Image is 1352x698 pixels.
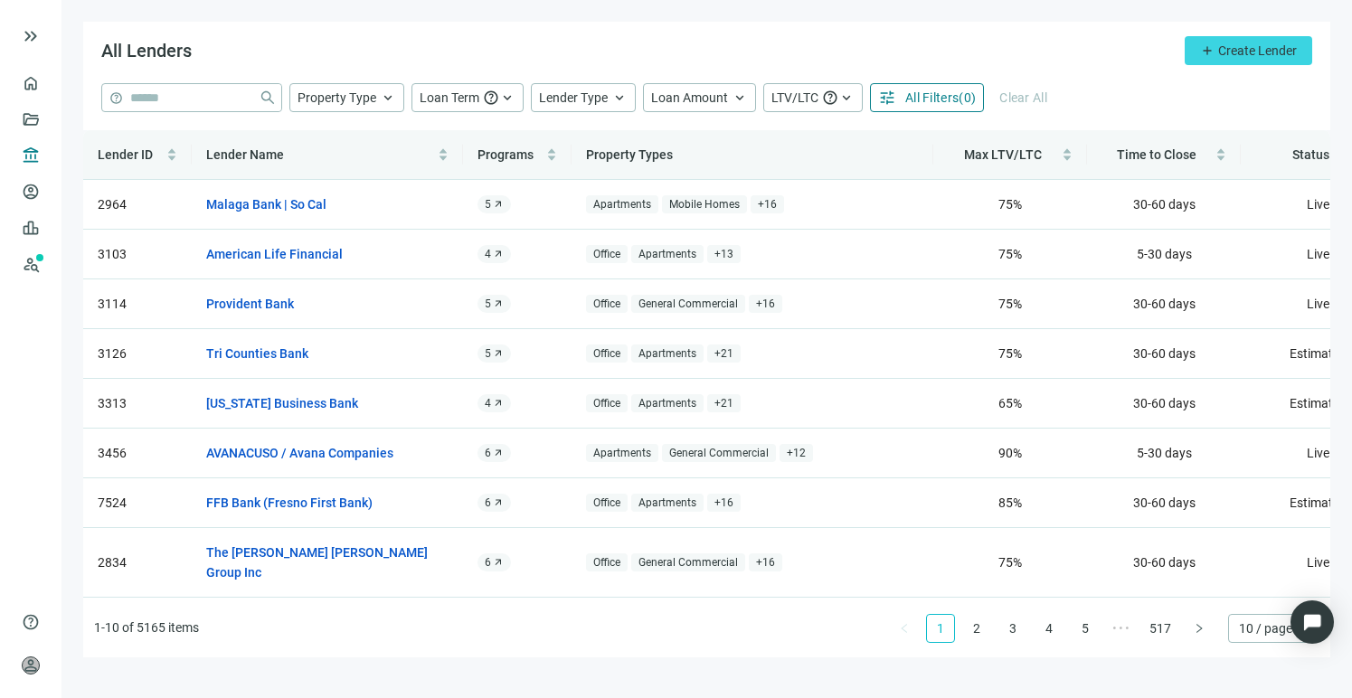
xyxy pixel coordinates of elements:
[83,478,192,528] td: 7524
[485,346,491,361] span: 5
[22,613,40,631] span: help
[651,90,728,105] span: Loan Amount
[1307,446,1329,460] span: Live
[206,294,294,314] a: Provident Bank
[83,528,192,598] td: 2834
[1035,615,1063,642] a: 4
[485,495,491,510] span: 6
[1291,600,1334,644] div: Open Intercom Messenger
[1200,43,1215,58] span: add
[493,348,504,359] span: arrow_outward
[493,249,504,259] span: arrow_outward
[631,344,704,363] span: Apartments
[1087,379,1241,429] td: 30-60 days
[493,448,504,458] span: arrow_outward
[631,295,745,314] span: General Commercial
[732,90,748,106] span: keyboard_arrow_up
[780,444,813,463] span: + 12
[206,393,358,413] a: [US_STATE] Business Bank
[998,197,1022,212] span: 75 %
[586,344,628,363] span: Office
[890,614,919,643] li: Previous Page
[586,195,658,214] span: Apartments
[1185,36,1312,65] button: addCreate Lender
[999,615,1026,642] a: 3
[1307,197,1329,212] span: Live
[477,147,534,162] span: Programs
[20,25,42,47] button: keyboard_double_arrow_right
[998,555,1022,570] span: 75 %
[998,346,1022,361] span: 75 %
[751,195,784,214] span: + 16
[83,429,192,478] td: 3456
[493,199,504,210] span: arrow_outward
[998,247,1022,261] span: 75 %
[493,557,504,568] span: arrow_outward
[206,443,393,463] a: AVANACUSO / Avana Companies
[1117,147,1196,162] span: Time to Close
[1087,429,1241,478] td: 5-30 days
[83,230,192,279] td: 3103
[22,656,40,674] span: person
[870,83,984,112] button: tuneAll Filters(0)
[631,494,704,513] span: Apartments
[101,40,192,61] span: All Lenders
[1035,614,1064,643] li: 4
[1290,495,1347,510] span: Estimated
[964,147,1042,162] span: Max LTV/LTC
[998,614,1027,643] li: 3
[22,146,34,165] span: account_balance
[1071,614,1100,643] li: 5
[963,615,990,642] a: 2
[380,90,396,106] span: keyboard_arrow_up
[1185,614,1214,643] li: Next Page
[298,90,376,105] span: Property Type
[206,194,326,214] a: Malaga Bank | So Cal
[493,497,504,508] span: arrow_outward
[998,396,1022,410] span: 65 %
[707,394,741,413] span: + 21
[1107,614,1136,643] li: Next 5 Pages
[998,495,1022,510] span: 85 %
[206,244,343,264] a: American Life Financial
[1087,180,1241,230] td: 30-60 days
[1194,623,1205,634] span: right
[485,446,491,460] span: 6
[707,494,741,513] span: + 16
[206,493,373,513] a: FFB Bank (Fresno First Bank)
[1107,614,1136,643] span: •••
[771,90,818,105] span: LTV/LTC
[878,89,896,107] span: tune
[1307,247,1329,261] span: Live
[749,295,782,314] span: + 16
[83,329,192,379] td: 3126
[1087,230,1241,279] td: 5-30 days
[1228,614,1319,643] div: Page Size
[485,555,491,570] span: 6
[485,247,491,261] span: 4
[998,446,1022,460] span: 90 %
[662,195,747,214] span: Mobile Homes
[493,298,504,309] span: arrow_outward
[1072,615,1099,642] a: 5
[998,297,1022,311] span: 75 %
[98,147,153,162] span: Lender ID
[483,90,499,106] span: help
[1307,297,1329,311] span: Live
[662,444,776,463] span: General Commercial
[707,245,741,264] span: + 13
[83,180,192,230] td: 2964
[586,553,628,572] span: Office
[499,90,515,106] span: keyboard_arrow_up
[485,396,491,410] span: 4
[838,90,855,106] span: keyboard_arrow_up
[1290,396,1347,410] span: Estimated
[707,344,741,363] span: + 21
[631,245,704,264] span: Apartments
[1307,555,1329,570] span: Live
[927,615,954,642] a: 1
[83,379,192,429] td: 3313
[1087,279,1241,329] td: 30-60 days
[586,295,628,314] span: Office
